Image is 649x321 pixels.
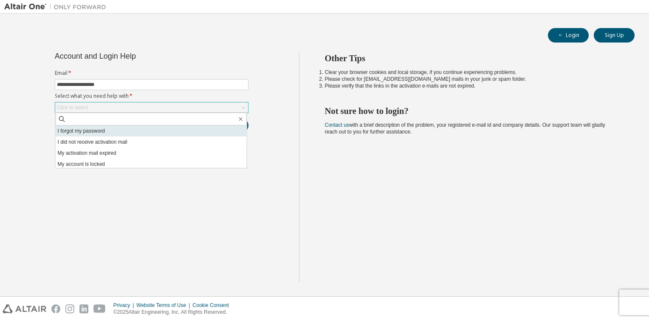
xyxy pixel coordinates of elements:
[4,3,110,11] img: Altair One
[136,302,192,309] div: Website Terms of Use
[55,70,248,77] label: Email
[192,302,234,309] div: Cookie Consent
[113,302,136,309] div: Privacy
[51,304,60,313] img: facebook.svg
[55,93,248,99] label: Select what you need help with
[548,28,589,43] button: Login
[3,304,46,313] img: altair_logo.svg
[56,125,247,136] li: I forgot my password
[113,309,234,316] p: © 2025 Altair Engineering, Inc. All Rights Reserved.
[93,304,106,313] img: youtube.svg
[55,53,210,60] div: Account and Login Help
[594,28,635,43] button: Sign Up
[55,102,248,113] div: Click to select
[65,304,74,313] img: instagram.svg
[325,122,605,135] span: with a brief description of the problem, your registered e-mail id and company details. Our suppo...
[325,76,620,82] li: Please check for [EMAIL_ADDRESS][DOMAIN_NAME] mails in your junk or spam folder.
[325,105,620,116] h2: Not sure how to login?
[325,69,620,76] li: Clear your browser cookies and local storage, if you continue experiencing problems.
[325,82,620,89] li: Please verify that the links in the activation e-mails are not expired.
[325,53,620,64] h2: Other Tips
[57,104,88,111] div: Click to select
[79,304,88,313] img: linkedin.svg
[325,122,349,128] a: Contact us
